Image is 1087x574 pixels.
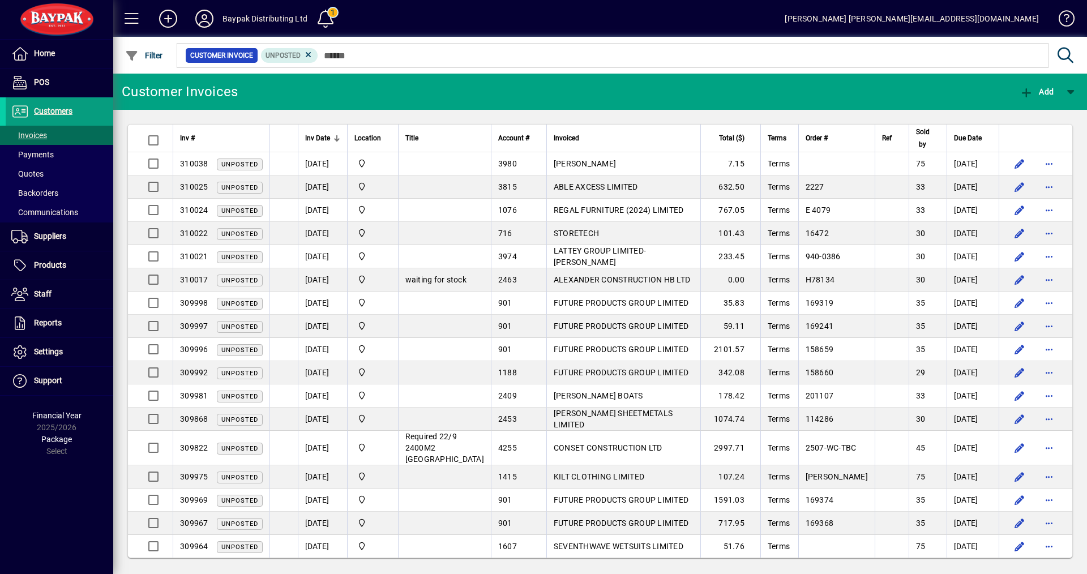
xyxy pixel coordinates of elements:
[947,199,999,222] td: [DATE]
[768,205,790,215] span: Terms
[498,472,517,481] span: 1415
[700,361,760,384] td: 342.08
[180,391,208,400] span: 309981
[768,519,790,528] span: Terms
[554,472,644,481] span: KILT CLOTHING LIMITED
[34,260,66,269] span: Products
[916,322,926,331] span: 35
[180,542,208,551] span: 309964
[11,131,47,140] span: Invoices
[700,512,760,535] td: 717.95
[768,345,790,354] span: Terms
[498,391,517,400] span: 2409
[41,435,72,444] span: Package
[806,495,834,504] span: 169374
[354,320,391,332] span: Baypak - Onekawa
[354,204,391,216] span: Baypak - Onekawa
[298,315,347,338] td: [DATE]
[498,368,517,377] span: 1188
[498,252,517,261] span: 3974
[498,182,517,191] span: 3815
[34,289,52,298] span: Staff
[122,45,166,66] button: Filter
[768,472,790,481] span: Terms
[916,495,926,504] span: 35
[180,322,208,331] span: 309997
[554,229,599,238] span: STORETECH
[700,338,760,361] td: 2101.57
[221,497,258,504] span: Unposted
[34,78,49,87] span: POS
[806,443,857,452] span: 2507-WC-TBC
[806,322,834,331] span: 169241
[1040,514,1058,532] button: More options
[221,161,258,168] span: Unposted
[916,345,926,354] span: 35
[1040,537,1058,555] button: More options
[882,132,902,144] div: Ref
[1011,247,1029,265] button: Edit
[1011,224,1029,242] button: Edit
[498,322,512,331] span: 901
[806,132,828,144] span: Order #
[806,229,829,238] span: 16472
[298,512,347,535] td: [DATE]
[6,145,113,164] a: Payments
[221,254,258,261] span: Unposted
[554,519,688,528] span: FUTURE PRODUCTS GROUP LIMITED
[916,542,926,551] span: 75
[354,413,391,425] span: Baypak - Onekawa
[554,368,688,377] span: FUTURE PRODUCTS GROUP LIMITED
[947,315,999,338] td: [DATE]
[354,366,391,379] span: Baypak - Onekawa
[354,470,391,483] span: Baypak - Onekawa
[1040,363,1058,382] button: More options
[354,273,391,286] span: Baypak - Onekawa
[947,222,999,245] td: [DATE]
[180,132,195,144] span: Inv #
[498,205,517,215] span: 1076
[554,205,684,215] span: REGAL FURNITURE (2024) LIMITED
[554,409,673,429] span: [PERSON_NAME] SHEETMETALS LIMITED
[6,338,113,366] a: Settings
[768,132,786,144] span: Terms
[554,322,688,331] span: FUTURE PRODUCTS GROUP LIMITED
[1040,439,1058,457] button: More options
[1040,340,1058,358] button: More options
[554,132,579,144] span: Invoiced
[768,368,790,377] span: Terms
[498,229,512,238] span: 716
[768,391,790,400] span: Terms
[298,292,347,315] td: [DATE]
[916,414,926,423] span: 30
[916,159,926,168] span: 75
[806,345,834,354] span: 158659
[768,275,790,284] span: Terms
[806,368,834,377] span: 158660
[186,8,222,29] button: Profile
[806,132,868,144] div: Order #
[1040,201,1058,219] button: More options
[221,370,258,377] span: Unposted
[125,51,163,60] span: Filter
[180,252,208,261] span: 310021
[947,408,999,431] td: [DATE]
[498,275,517,284] span: 2463
[916,519,926,528] span: 35
[916,368,926,377] span: 29
[180,345,208,354] span: 309996
[1011,317,1029,335] button: Edit
[947,268,999,292] td: [DATE]
[354,181,391,193] span: Baypak - Onekawa
[221,474,258,481] span: Unposted
[6,222,113,251] a: Suppliers
[354,227,391,239] span: Baypak - Onekawa
[700,199,760,222] td: 767.05
[261,48,318,63] mat-chip: Customer Invoice Status: Unposted
[221,277,258,284] span: Unposted
[916,126,940,151] div: Sold by
[700,222,760,245] td: 101.43
[916,229,926,238] span: 30
[708,132,755,144] div: Total ($)
[498,159,517,168] span: 3980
